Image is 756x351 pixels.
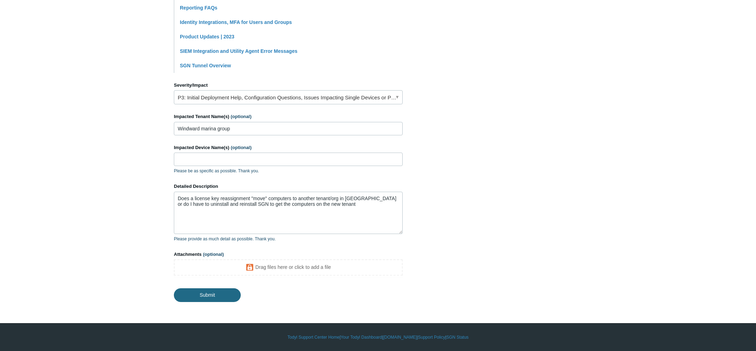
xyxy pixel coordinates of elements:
[231,145,252,150] span: (optional)
[180,5,218,11] a: Reporting FAQs
[180,34,234,39] a: Product Updates | 2023
[341,334,382,340] a: Your Todyl Dashboard
[180,48,297,54] a: SIEM Integration and Utility Agent Error Messages
[174,90,403,104] a: P3: Initial Deployment Help, Configuration Questions, Issues Impacting Single Devices or Past Out...
[288,334,340,340] a: Todyl Support Center Home
[174,236,403,242] p: Please provide as much detail as possible. Thank you.
[174,82,403,89] label: Severity/Impact
[174,144,403,151] label: Impacted Device Name(s)
[174,168,403,174] p: Please be as specific as possible. Thank you.
[174,183,403,190] label: Detailed Description
[174,113,403,120] label: Impacted Tenant Name(s)
[418,334,445,340] a: Support Policy
[174,251,403,258] label: Attachments
[174,288,241,302] input: Submit
[174,334,582,340] div: | | | |
[203,252,224,257] span: (optional)
[180,19,292,25] a: Identity Integrations, MFA for Users and Groups
[231,114,251,119] span: (optional)
[446,334,468,340] a: SGN Status
[180,63,231,68] a: SGN Tunnel Overview
[383,334,417,340] a: [DOMAIN_NAME]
